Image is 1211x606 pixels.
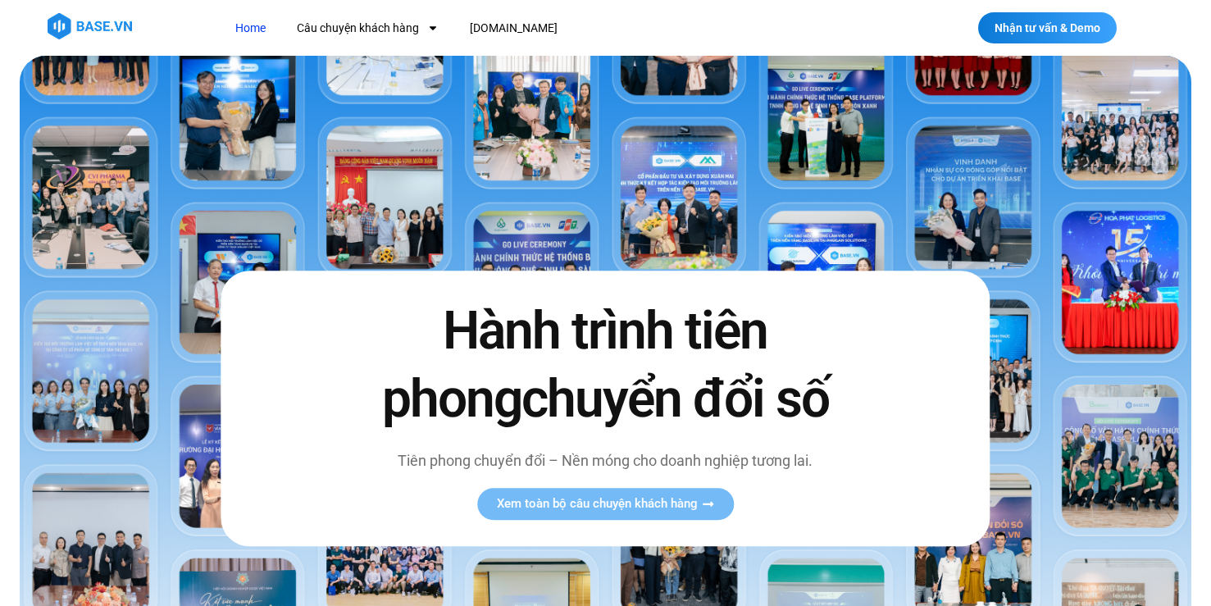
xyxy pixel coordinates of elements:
[521,368,829,430] span: chuyển đổi số
[995,22,1100,34] span: Nhận tư vấn & Demo
[347,449,863,472] p: Tiên phong chuyển đổi – Nền móng cho doanh nghiệp tương lai.
[477,488,734,520] a: Xem toàn bộ câu chuyện khách hàng
[497,498,698,510] span: Xem toàn bộ câu chuyện khách hàng
[978,12,1117,43] a: Nhận tư vấn & Demo
[285,13,451,43] a: Câu chuyện khách hàng
[223,13,278,43] a: Home
[347,297,863,433] h2: Hành trình tiên phong
[458,13,570,43] a: [DOMAIN_NAME]
[223,13,858,43] nav: Menu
